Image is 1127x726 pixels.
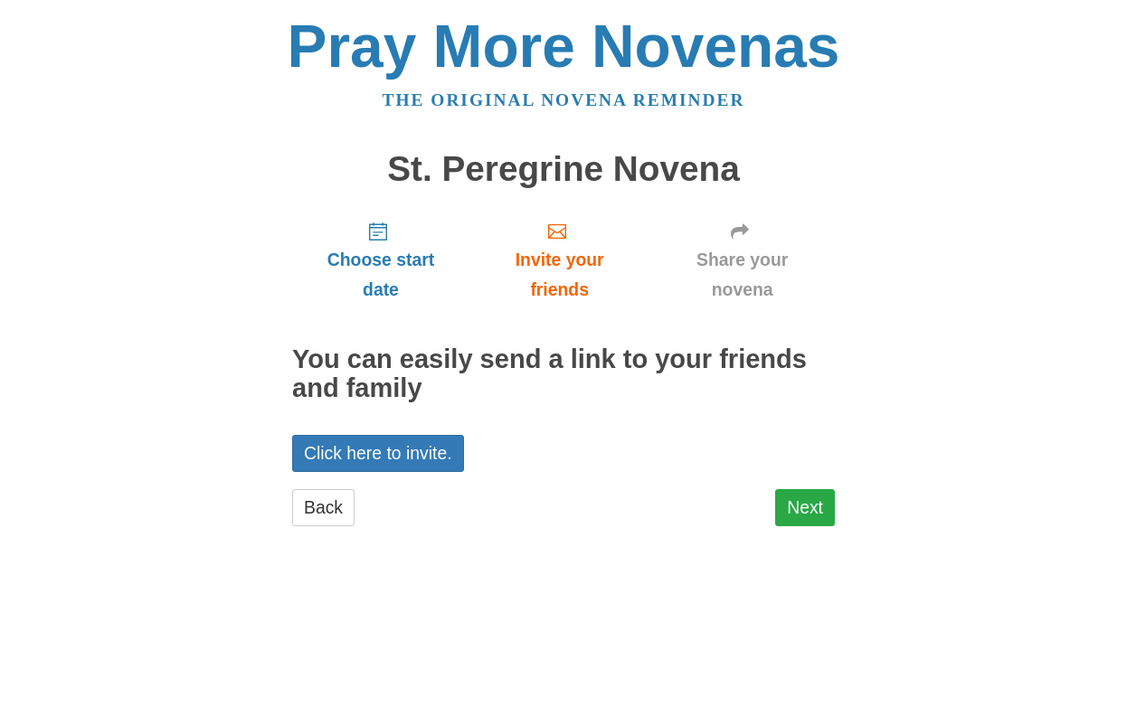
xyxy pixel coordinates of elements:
[668,245,817,305] span: Share your novena
[310,245,451,305] span: Choose start date
[775,489,835,526] a: Next
[292,150,835,189] h1: St. Peregrine Novena
[383,90,745,109] a: The original novena reminder
[649,206,835,314] a: Share your novena
[292,206,469,314] a: Choose start date
[469,206,649,314] a: Invite your friends
[292,489,355,526] a: Back
[488,245,631,305] span: Invite your friends
[292,345,835,403] h2: You can easily send a link to your friends and family
[292,435,464,472] a: Click here to invite.
[288,13,840,80] a: Pray More Novenas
